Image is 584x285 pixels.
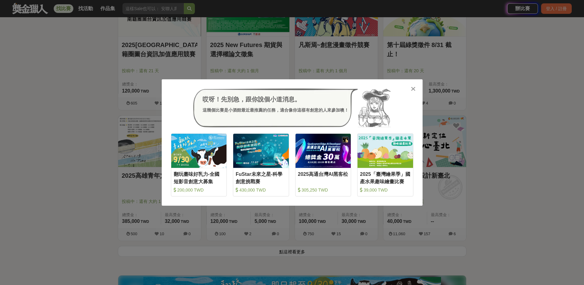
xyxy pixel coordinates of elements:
[171,133,227,196] a: Cover Image翻玩臺味好乳力-全國短影音創意大募集 200,000 TWD
[298,187,349,193] div: 305,250 TWD
[360,171,411,184] div: 2025「臺灣繪果季」國產水果趣味繪畫比賽
[203,95,349,104] div: 哎呀！先別急，跟你說個小道消息。
[233,134,289,168] img: Cover Image
[358,89,391,127] img: Avatar
[171,134,227,168] img: Cover Image
[296,134,351,168] img: Cover Image
[358,134,413,168] img: Cover Image
[174,171,224,184] div: 翻玩臺味好乳力-全國短影音創意大募集
[174,187,224,193] div: 200,000 TWD
[360,187,411,193] div: 39,000 TWD
[203,107,349,113] div: 這幾個比賽是小酒館最近最推薦的任務，適合像你這樣有創意的人來參加噢！
[298,171,349,184] div: 2025高通台灣AI黑客松
[295,133,351,196] a: Cover Image2025高通台灣AI黑客松 305,250 TWD
[233,133,289,196] a: Cover ImageFuStar未來之星-科學創意挑戰賽 430,000 TWD
[357,133,413,196] a: Cover Image2025「臺灣繪果季」國產水果趣味繪畫比賽 39,000 TWD
[236,187,286,193] div: 430,000 TWD
[236,171,286,184] div: FuStar未來之星-科學創意挑戰賽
